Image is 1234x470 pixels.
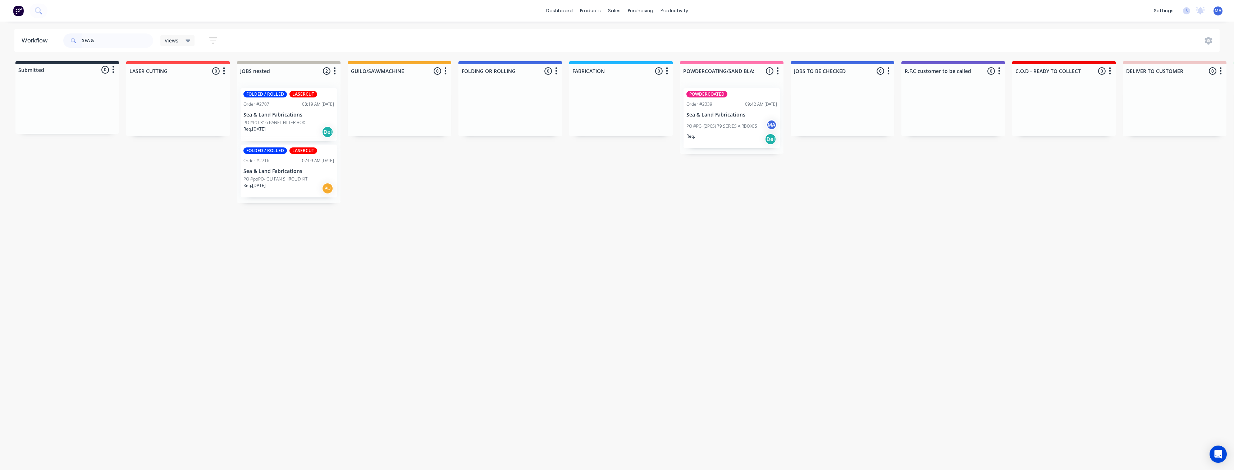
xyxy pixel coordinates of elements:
[243,112,334,118] p: Sea & Land Fabrications
[686,133,695,140] p: Req.
[657,5,692,16] div: productivity
[243,91,287,97] div: FOLDED / ROLLED
[302,158,334,164] div: 07:09 AM [DATE]
[745,101,777,108] div: 09:42 AM [DATE]
[302,101,334,108] div: 08:19 AM [DATE]
[1210,446,1227,463] div: Open Intercom Messenger
[243,147,287,154] div: FOLDED / ROLLED
[82,33,153,48] input: Search for orders...
[322,126,333,138] div: Del
[766,119,777,130] div: MA
[686,101,712,108] div: Order #2339
[576,5,604,16] div: products
[624,5,657,16] div: purchasing
[543,5,576,16] a: dashboard
[289,147,317,154] div: LASERCUT
[686,112,777,118] p: Sea & Land Fabrications
[243,119,305,126] p: PO #PO-316 PANEL FILTER BOX
[241,145,337,197] div: FOLDED / ROLLEDLASERCUTOrder #271607:09 AM [DATE]Sea & Land FabricationsPO #poPO- GU FAN SHROUD K...
[686,91,727,97] div: POWDERCOATED
[165,37,178,44] span: Views
[243,182,266,189] p: Req. [DATE]
[684,88,780,148] div: POWDERCOATEDOrder #233909:42 AM [DATE]Sea & Land FabricationsPO #PC- (2PCS) 79 SERIES AIRBOXESMAR...
[1215,8,1221,14] span: MA
[322,183,333,194] div: PU
[22,36,51,45] div: Workflow
[13,5,24,16] img: Factory
[765,133,776,145] div: Del
[243,101,269,108] div: Order #2707
[241,88,337,141] div: FOLDED / ROLLEDLASERCUTOrder #270708:19 AM [DATE]Sea & Land FabricationsPO #PO-316 PANEL FILTER B...
[243,158,269,164] div: Order #2716
[243,176,307,182] p: PO #poPO- GU FAN SHROUD KIT
[243,168,334,174] p: Sea & Land Fabrications
[243,126,266,132] p: Req. [DATE]
[604,5,624,16] div: sales
[289,91,317,97] div: LASERCUT
[686,123,757,129] p: PO #PC- (2PCS) 79 SERIES AIRBOXES
[1150,5,1177,16] div: settings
